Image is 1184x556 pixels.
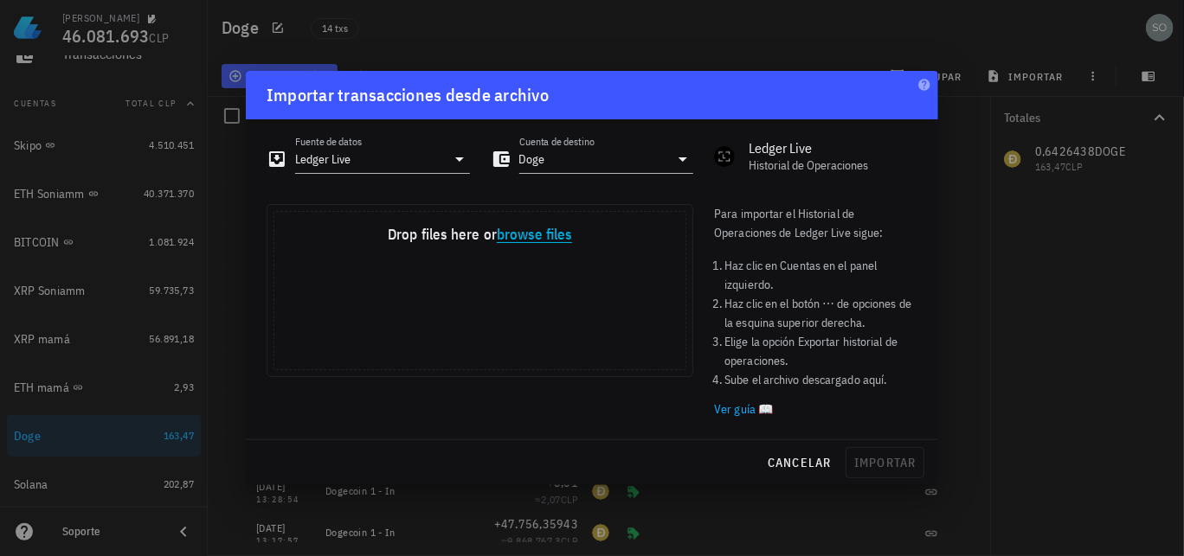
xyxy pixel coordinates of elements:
[724,370,917,389] li: Sube el archivo descargado aquí.
[749,158,917,173] div: Historial de Operaciones
[497,227,572,243] button: browse files
[267,204,693,377] div: Uppy Dashboard
[274,225,685,245] div: Drop files here or
[724,294,917,332] li: Haz clic en el botón ⋯ de opciones de la esquina superior derecha.
[724,332,917,370] li: Elige la opción Exportar historial de operaciones.
[714,401,773,417] a: Ver guía 📖
[519,135,595,148] label: Cuenta de destino
[749,140,917,157] div: Ledger Live
[267,81,549,109] div: Importar transacciones desde archivo
[767,455,832,470] span: cancelar
[714,204,917,242] p: Para importar el Historial de Operaciones de Ledger Live sigue:
[724,256,917,294] li: Haz clic en Cuentas en el panel izquierdo.
[760,447,839,478] button: cancelar
[295,135,362,148] label: Fuente de datos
